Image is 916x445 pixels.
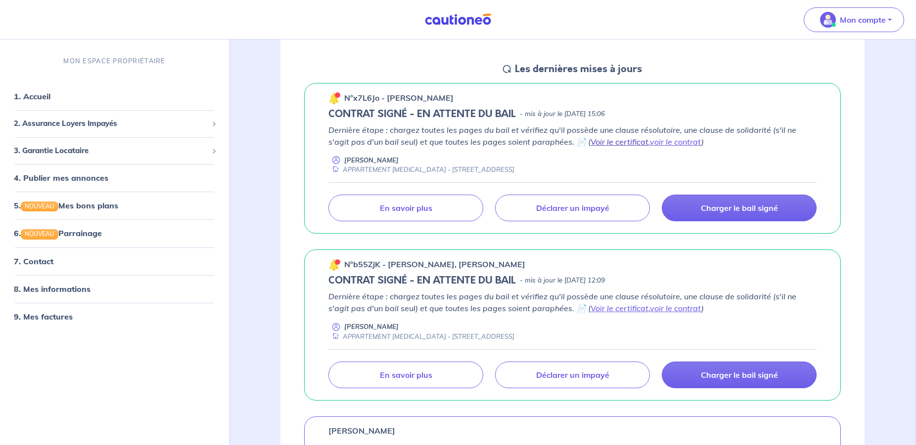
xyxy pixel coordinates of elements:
p: En savoir plus [380,203,432,213]
div: APPARTEMENT [MEDICAL_DATA] - [STREET_ADDRESS] [328,165,514,174]
div: 5.NOUVEAUMes bons plans [4,196,225,215]
p: Dernière étape : chargez toutes les pages du bail et vérifiez qu'il possède une clause résolutoir... [328,124,817,148]
a: voir le contrat [650,303,701,313]
a: Charger le bail signé [662,195,817,221]
div: state: CONTRACT-SIGNED, Context: NEW,CHOOSE-CERTIFICATE,RELATIONSHIP,LESSOR-DOCUMENTS [328,275,817,286]
div: APPARTEMENT [MEDICAL_DATA] - [STREET_ADDRESS] [328,332,514,341]
span: 2. Assurance Loyers Impayés [14,118,208,129]
a: Voir le certificat [591,303,648,313]
img: illu_account_valid_menu.svg [820,12,836,28]
h5: CONTRAT SIGNÉ - EN ATTENTE DU BAIL [328,108,516,120]
div: 8. Mes informations [4,279,225,299]
a: Déclarer un impayé [495,362,650,388]
a: 5.NOUVEAUMes bons plans [14,201,118,210]
div: state: CONTRACT-SIGNED, Context: NEW,CHOOSE-CERTIFICATE,ALONE,LESSOR-DOCUMENTS [328,108,817,120]
div: 7. Contact [4,251,225,271]
a: 1. Accueil [14,91,50,101]
p: [PERSON_NAME] [344,156,399,165]
p: Déclarer un impayé [536,370,609,380]
p: Dernière étape : chargez toutes les pages du bail et vérifiez qu'il possède une clause résolutoir... [328,290,817,314]
div: 1. Accueil [4,86,225,106]
a: En savoir plus [328,362,483,388]
a: En savoir plus [328,195,483,221]
img: 🔔 [328,259,340,271]
p: - mis à jour le [DATE] 12:09 [520,276,605,285]
a: 8. Mes informations [14,284,91,294]
a: 4. Publier mes annonces [14,173,108,183]
p: [PERSON_NAME] [344,322,399,331]
h5: CONTRAT SIGNÉ - EN ATTENTE DU BAIL [328,275,516,286]
a: 7. Contact [14,256,53,266]
img: Cautioneo [421,13,495,26]
h5: Les dernières mises à jours [515,63,642,75]
p: MON ESPACE PROPRIÉTAIRE [63,56,165,66]
a: Charger le bail signé [662,362,817,388]
a: 9. Mes factures [14,312,73,322]
div: 2. Assurance Loyers Impayés [4,114,225,133]
div: 6.NOUVEAUParrainage [4,223,225,243]
p: En savoir plus [380,370,432,380]
p: n°x7L6Jo - [PERSON_NAME] [344,92,454,104]
p: Déclarer un impayé [536,203,609,213]
a: Voir le certificat [591,137,648,147]
div: 9. Mes factures [4,307,225,326]
p: Charger le bail signé [701,370,778,380]
span: 3. Garantie Locataire [14,145,208,157]
p: Charger le bail signé [701,203,778,213]
p: - mis à jour le [DATE] 15:06 [520,109,605,119]
button: illu_account_valid_menu.svgMon compte [804,7,904,32]
p: Mon compte [840,14,886,26]
div: 3. Garantie Locataire [4,141,225,161]
a: 6.NOUVEAUParrainage [14,228,102,238]
div: 4. Publier mes annonces [4,168,225,188]
p: [PERSON_NAME] [328,425,395,437]
a: voir le contrat [650,137,701,147]
img: 🔔 [328,92,340,104]
p: n°b55ZjK - [PERSON_NAME], [PERSON_NAME] [344,258,525,270]
a: Déclarer un impayé [495,195,650,221]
